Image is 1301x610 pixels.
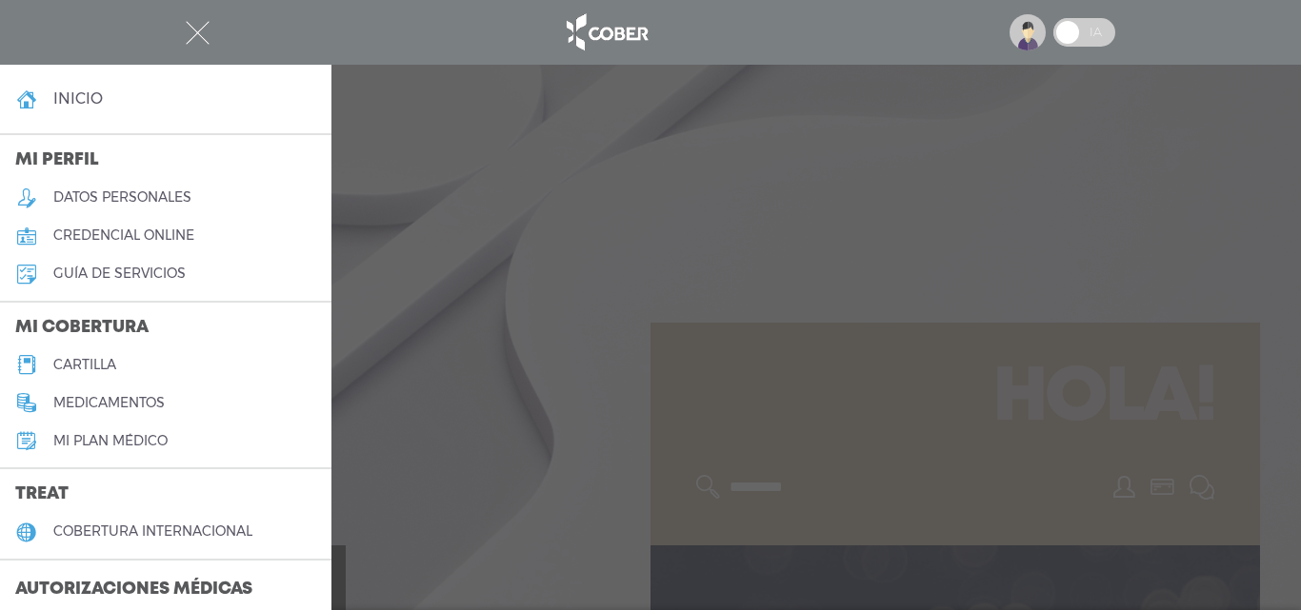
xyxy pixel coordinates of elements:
img: Cober_menu-close-white.svg [186,21,210,45]
h5: Mi plan médico [53,433,168,449]
h5: datos personales [53,189,191,206]
h5: credencial online [53,227,194,244]
img: profile-placeholder.svg [1010,14,1046,50]
h4: inicio [53,89,103,108]
h5: medicamentos [53,395,165,411]
h5: cobertura internacional [53,523,252,540]
img: logo_cober_home-white.png [556,10,656,55]
h5: cartilla [53,357,116,373]
h5: guía de servicios [53,266,186,282]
